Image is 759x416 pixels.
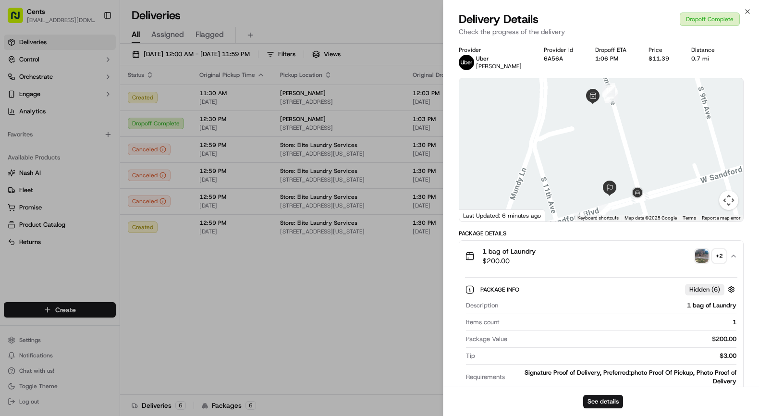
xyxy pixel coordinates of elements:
span: • [80,175,83,183]
span: Knowledge Base [19,215,73,224]
div: Start new chat [43,92,158,101]
img: Nash [10,10,29,29]
div: 📗 [10,216,17,223]
div: 18 [602,83,615,96]
img: 1736555255976-a54dd68f-1ca7-489b-9aae-adbdc363a1c4 [10,92,27,109]
span: [PERSON_NAME] [30,149,78,157]
img: Grace Nketiah [10,140,25,155]
span: Hidden ( 6 ) [689,285,720,294]
span: Requirements [466,373,505,381]
button: See all [149,123,175,135]
div: 1:06 PM [595,55,633,62]
div: Last Updated: 6 minutes ago [459,209,545,221]
button: 1 bag of Laundry$200.00photo_proof_of_pickup image+2 [459,241,743,271]
div: 0.7 mi [691,55,722,62]
button: 6A56A [544,55,563,62]
img: 1736555255976-a54dd68f-1ca7-489b-9aae-adbdc363a1c4 [19,175,27,183]
button: See details [583,395,623,408]
div: Distance [691,46,722,54]
div: We're available if you need us! [43,101,132,109]
button: photo_proof_of_pickup image+2 [695,249,726,263]
span: [DATE] [85,175,105,183]
div: 1 [503,318,736,327]
img: 1736555255976-a54dd68f-1ca7-489b-9aae-adbdc363a1c4 [19,149,27,157]
a: 💻API Documentation [77,211,158,228]
a: Powered byPylon [68,238,116,245]
span: API Documentation [91,215,154,224]
div: 17 [574,211,586,223]
span: [PERSON_NAME] [30,175,78,183]
div: + 2 [712,249,726,263]
div: 1 bag of Laundry$200.00photo_proof_of_pickup image+2 [459,271,743,403]
button: Start new chat [163,95,175,106]
button: Map camera controls [719,191,738,210]
div: $200.00 [511,335,736,343]
div: Dropoff ETA [595,46,633,54]
span: $200.00 [482,256,536,266]
span: • [80,149,83,157]
span: Items count [466,318,500,327]
input: Got a question? Start typing here... [25,62,173,72]
div: 💻 [81,216,89,223]
span: Description [466,301,498,310]
div: $3.00 [479,352,736,360]
p: Uber [476,55,522,62]
div: 1 bag of Laundry [502,301,736,310]
span: 1 bag of Laundry [482,246,536,256]
a: 📗Knowledge Base [6,211,77,228]
span: Pylon [96,238,116,245]
span: Delivery Details [459,12,539,27]
div: Signature Proof of Delivery, Preferred:photo Proof Of Pickup, Photo Proof of Delivery [509,368,736,386]
a: Open this area in Google Maps (opens a new window) [462,209,493,221]
span: Package Info [480,286,521,294]
div: Package Details [459,230,744,237]
a: Report a map error [702,215,740,220]
p: Check the progress of the delivery [459,27,744,37]
img: 4920774857489_3d7f54699973ba98c624_72.jpg [20,92,37,109]
span: Tip [466,352,475,360]
span: [DATE] [85,149,105,157]
img: Masood Aslam [10,166,25,181]
img: photo_proof_of_pickup image [695,249,709,263]
div: $11.39 [649,55,676,62]
div: Price [649,46,676,54]
a: Terms (opens in new tab) [683,215,696,220]
div: Provider Id [544,46,580,54]
div: 19 [599,204,612,217]
button: Hidden (6) [685,283,737,295]
img: Google [462,209,493,221]
span: Map data ©2025 Google [624,215,677,220]
p: Welcome 👋 [10,38,175,54]
span: Package Value [466,335,507,343]
span: [PERSON_NAME] [476,62,522,70]
div: Past conversations [10,125,64,133]
button: Keyboard shortcuts [577,215,619,221]
div: Provider [459,46,528,54]
img: uber-new-logo.jpeg [459,55,474,70]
